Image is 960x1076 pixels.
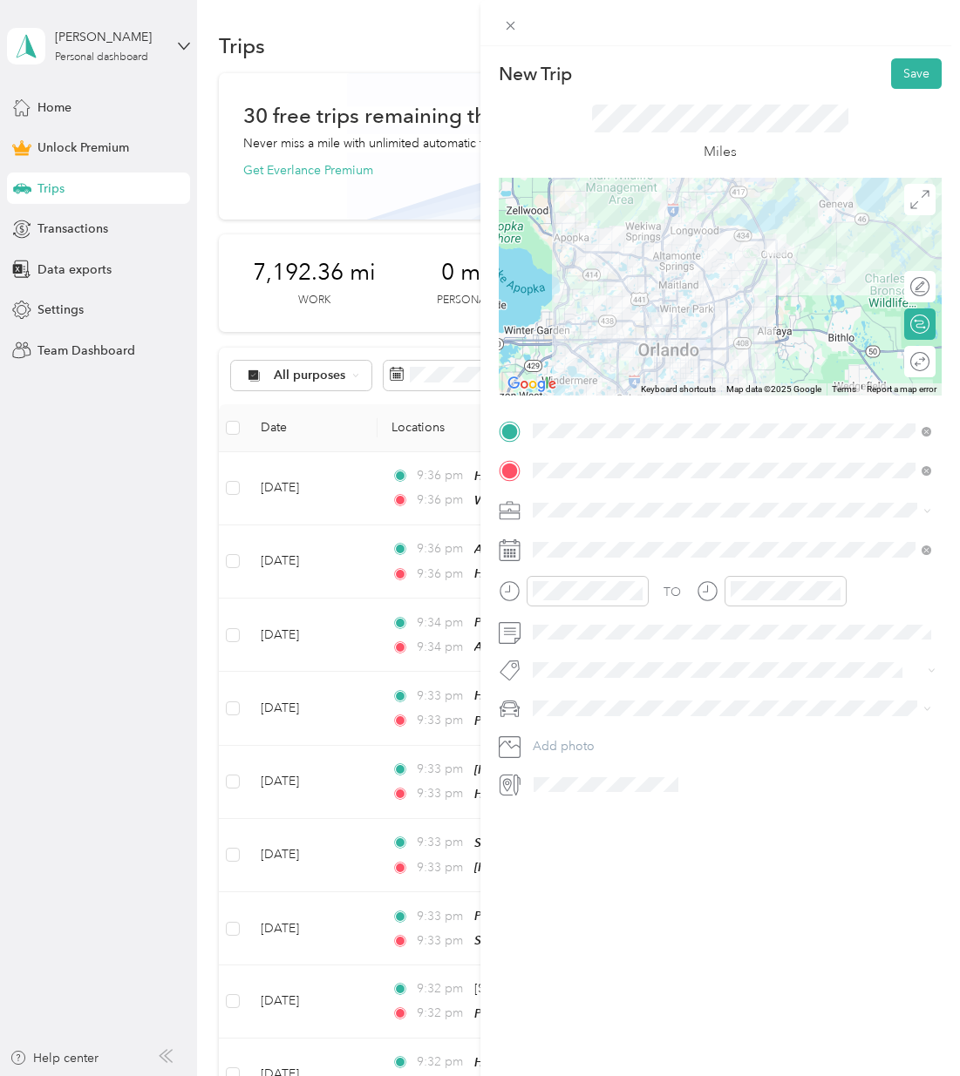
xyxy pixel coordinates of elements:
a: Terms (opens in new tab) [832,384,856,394]
p: New Trip [499,62,572,86]
button: Keyboard shortcuts [641,383,716,396]
button: Save [891,58,942,89]
a: Report a map error [867,384,936,394]
iframe: Everlance-gr Chat Button Frame [862,978,960,1076]
p: Miles [704,141,737,163]
img: Google [503,373,561,396]
a: Open this area in Google Maps (opens a new window) [503,373,561,396]
span: Map data ©2025 Google [726,384,821,394]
